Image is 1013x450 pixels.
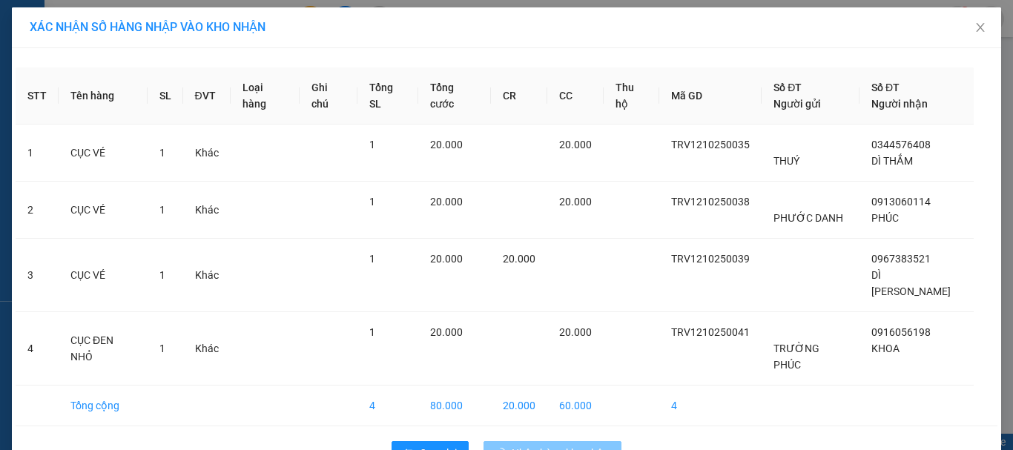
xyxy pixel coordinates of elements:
[418,386,491,426] td: 80.000
[30,20,265,34] span: XÁC NHẬN SỐ HÀNG NHẬP VÀO KHO NHẬN
[871,82,900,93] span: Số ĐT
[659,67,762,125] th: Mã GD
[369,196,375,208] span: 1
[871,326,931,338] span: 0916056198
[16,125,59,182] td: 1
[559,139,592,150] span: 20.000
[59,67,148,125] th: Tên hàng
[159,204,165,216] span: 1
[59,125,148,182] td: CỤC VÉ
[773,212,843,224] span: PHƯỚC DANH
[183,312,231,386] td: Khác
[183,182,231,239] td: Khác
[604,67,660,125] th: Thu hộ
[547,67,604,125] th: CC
[871,98,928,110] span: Người nhận
[59,182,148,239] td: CỤC VÉ
[547,386,604,426] td: 60.000
[16,239,59,312] td: 3
[773,82,802,93] span: Số ĐT
[491,386,547,426] td: 20.000
[773,343,819,371] span: TRƯỜNG PHÚC
[59,239,148,312] td: CỤC VÉ
[183,125,231,182] td: Khác
[183,239,231,312] td: Khác
[659,386,762,426] td: 4
[671,253,750,265] span: TRV1210250039
[671,326,750,338] span: TRV1210250041
[503,253,535,265] span: 20.000
[871,343,900,354] span: KHOA
[357,67,418,125] th: Tổng SL
[16,312,59,386] td: 4
[369,326,375,338] span: 1
[16,182,59,239] td: 2
[871,155,913,167] span: DÌ THẮM
[559,326,592,338] span: 20.000
[357,386,418,426] td: 4
[960,7,1001,49] button: Close
[773,98,821,110] span: Người gửi
[430,196,463,208] span: 20.000
[430,326,463,338] span: 20.000
[871,253,931,265] span: 0967383521
[871,269,951,297] span: DÌ [PERSON_NAME]
[418,67,491,125] th: Tổng cước
[430,253,463,265] span: 20.000
[231,67,300,125] th: Loại hàng
[369,139,375,150] span: 1
[871,196,931,208] span: 0913060114
[183,67,231,125] th: ĐVT
[148,67,183,125] th: SL
[974,21,986,33] span: close
[16,67,59,125] th: STT
[671,139,750,150] span: TRV1210250035
[430,139,463,150] span: 20.000
[300,67,357,125] th: Ghi chú
[59,386,148,426] td: Tổng cộng
[159,269,165,281] span: 1
[871,139,931,150] span: 0344576408
[773,155,799,167] span: THUÝ
[159,147,165,159] span: 1
[369,253,375,265] span: 1
[871,212,899,224] span: PHÚC
[491,67,547,125] th: CR
[559,196,592,208] span: 20.000
[59,312,148,386] td: CỤC ĐEN NHỎ
[671,196,750,208] span: TRV1210250038
[159,343,165,354] span: 1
